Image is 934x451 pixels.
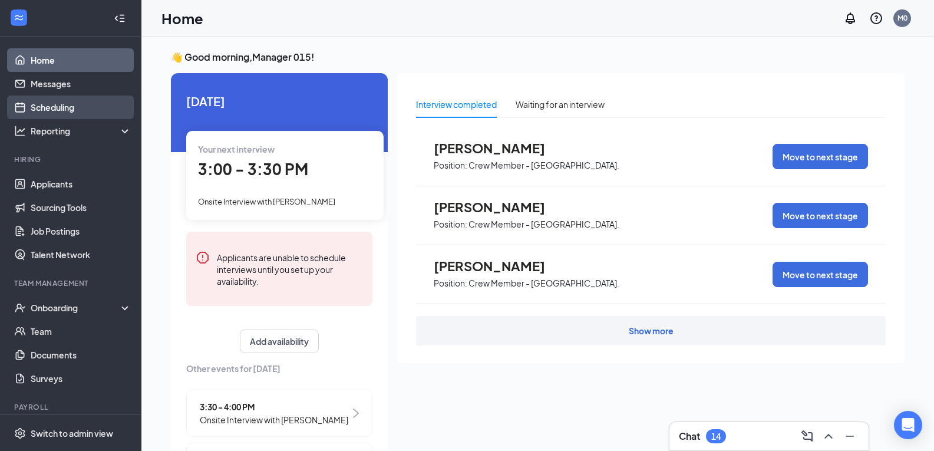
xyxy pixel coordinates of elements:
[31,302,121,314] div: Onboarding
[217,251,363,287] div: Applicants are unable to schedule interviews until you set up your availability.
[773,144,868,169] button: Move to next stage
[31,243,131,266] a: Talent Network
[200,400,348,413] span: 3:30 - 4:00 PM
[843,429,857,443] svg: Minimize
[200,413,348,426] span: Onsite Interview with [PERSON_NAME]
[14,427,26,439] svg: Settings
[798,427,817,446] button: ComposeMessage
[840,427,859,446] button: Minimize
[31,219,131,243] a: Job Postings
[869,11,883,25] svg: QuestionInfo
[198,197,335,206] span: Onsite Interview with [PERSON_NAME]
[843,11,857,25] svg: Notifications
[31,367,131,390] a: Surveys
[629,325,674,337] div: Show more
[416,98,497,111] div: Interview completed
[434,199,563,215] span: [PERSON_NAME]
[196,251,210,265] svg: Error
[773,203,868,228] button: Move to next stage
[14,278,129,288] div: Team Management
[14,402,129,412] div: Payroll
[13,12,25,24] svg: WorkstreamLogo
[14,302,26,314] svg: UserCheck
[186,92,372,110] span: [DATE]
[434,278,467,289] p: Position:
[516,98,605,111] div: Waiting for an interview
[31,343,131,367] a: Documents
[434,140,563,156] span: [PERSON_NAME]
[434,219,467,230] p: Position:
[198,159,308,179] span: 3:00 - 3:30 PM
[31,196,131,219] a: Sourcing Tools
[161,8,203,28] h1: Home
[468,219,619,230] p: Crew Member - [GEOGRAPHIC_DATA].
[31,72,131,96] a: Messages
[114,12,126,24] svg: Collapse
[434,160,467,171] p: Position:
[897,13,907,23] div: M0
[186,362,372,375] span: Other events for [DATE]
[894,411,922,439] div: Open Intercom Messenger
[31,172,131,196] a: Applicants
[31,96,131,119] a: Scheduling
[819,427,838,446] button: ChevronUp
[198,144,275,154] span: Your next interview
[434,258,563,274] span: [PERSON_NAME]
[821,429,836,443] svg: ChevronUp
[31,427,113,439] div: Switch to admin view
[14,154,129,164] div: Hiring
[468,160,619,171] p: Crew Member - [GEOGRAPHIC_DATA].
[31,48,131,72] a: Home
[14,125,26,137] svg: Analysis
[468,278,619,289] p: Crew Member - [GEOGRAPHIC_DATA].
[240,330,319,353] button: Add availability
[31,320,131,343] a: Team
[679,430,700,443] h3: Chat
[171,51,905,64] h3: 👋 Good morning, Manager 015 !
[31,125,132,137] div: Reporting
[773,262,868,287] button: Move to next stage
[711,432,721,442] div: 14
[800,429,814,443] svg: ComposeMessage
